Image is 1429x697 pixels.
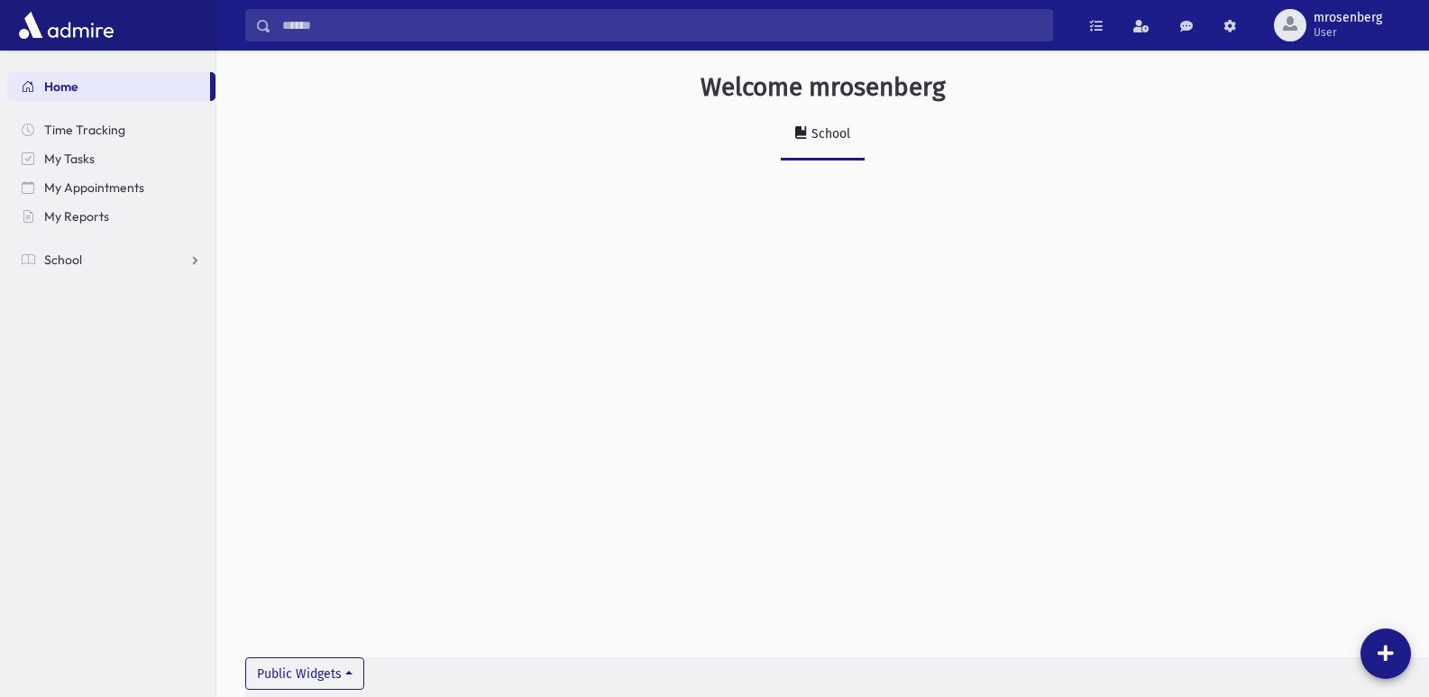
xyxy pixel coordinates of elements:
[7,72,210,101] a: Home
[781,110,865,160] a: School
[808,126,850,142] div: School
[44,179,144,196] span: My Appointments
[1314,11,1382,25] span: mrosenberg
[1314,25,1382,40] span: User
[44,122,125,138] span: Time Tracking
[14,7,118,43] img: AdmirePro
[271,9,1052,41] input: Search
[701,72,946,103] h3: Welcome mrosenberg
[7,173,215,202] a: My Appointments
[44,208,109,225] span: My Reports
[245,657,364,690] button: Public Widgets
[44,151,95,167] span: My Tasks
[7,245,215,274] a: School
[7,115,215,144] a: Time Tracking
[7,202,215,231] a: My Reports
[44,252,82,268] span: School
[7,144,215,173] a: My Tasks
[44,78,78,95] span: Home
